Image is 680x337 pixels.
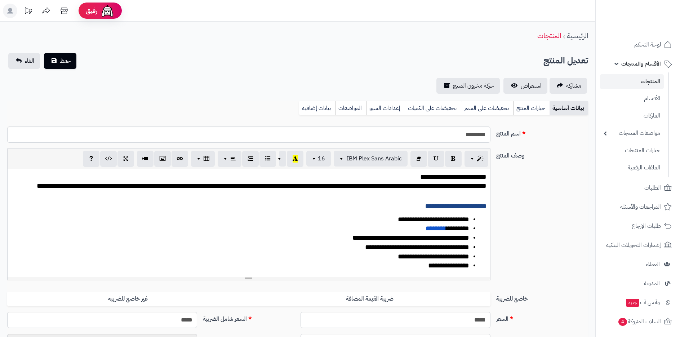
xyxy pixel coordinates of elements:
span: IBM Plex Sans Arabic [347,154,402,163]
a: مواصفات المنتجات [600,125,664,141]
a: العملاء [600,256,676,273]
a: المنتجات [600,74,664,89]
span: 4 [618,318,627,326]
label: غير خاضع للضريبه [7,292,249,306]
a: تخفيضات على السعر [461,101,513,115]
span: وآتس آب [625,297,660,307]
a: السلات المتروكة4 [600,313,676,330]
button: 16 [306,151,331,167]
a: الغاء [8,53,40,69]
a: مشاركه [550,78,587,94]
a: حركة مخزون المنتج [436,78,500,94]
button: حفظ [44,53,76,69]
span: 16 [318,154,325,163]
span: مشاركه [566,81,581,90]
a: المواصفات [335,101,366,115]
a: تخفيضات على الكميات [405,101,461,115]
a: إشعارات التحويلات البنكية [600,236,676,254]
span: حركة مخزون المنتج [453,81,494,90]
a: المدونة [600,275,676,292]
span: الأقسام والمنتجات [621,59,661,69]
span: إشعارات التحويلات البنكية [606,240,661,250]
a: خيارات المنتجات [600,143,664,158]
a: الأقسام [600,91,664,106]
label: السعر شامل الضريبة [200,312,298,323]
a: الماركات [600,108,664,124]
a: لوحة التحكم [600,36,676,53]
span: العملاء [646,259,660,269]
a: بيانات إضافية [299,101,335,115]
label: السعر [493,312,591,323]
span: الطلبات [644,183,661,193]
label: خاضع للضريبة [493,292,591,303]
a: المراجعات والأسئلة [600,198,676,216]
span: طلبات الإرجاع [632,221,661,231]
span: جديد [626,299,639,307]
a: المنتجات [537,30,561,41]
a: بيانات أساسية [550,101,588,115]
img: ai-face.png [100,4,115,18]
a: وآتس آبجديد [600,294,676,311]
button: IBM Plex Sans Arabic [334,151,408,167]
span: السلات المتروكة [618,316,661,327]
a: استعراض [503,78,547,94]
label: اسم المنتج [493,127,591,138]
a: إعدادات السيو [366,101,405,115]
label: وصف المنتج [493,148,591,160]
a: خيارات المنتج [513,101,550,115]
a: الملفات الرقمية [600,160,664,176]
span: حفظ [60,57,71,65]
h2: تعديل المنتج [543,53,588,68]
span: رفيق [86,6,97,15]
a: طلبات الإرجاع [600,217,676,235]
a: الطلبات [600,179,676,196]
span: الغاء [25,57,34,65]
label: ضريبة القيمة المضافة [249,292,490,306]
span: استعراض [521,81,542,90]
span: المراجعات والأسئلة [620,202,661,212]
a: تحديثات المنصة [19,4,37,20]
span: لوحة التحكم [634,40,661,50]
a: الرئيسية [567,30,588,41]
span: المدونة [644,278,660,288]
